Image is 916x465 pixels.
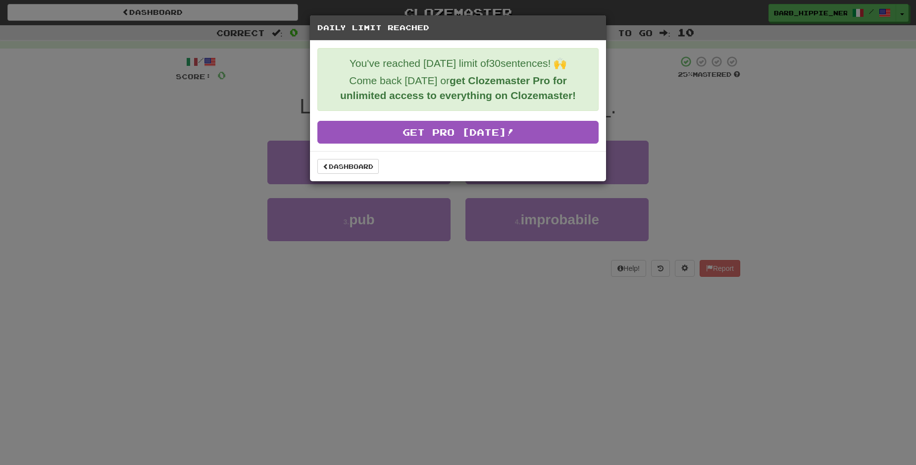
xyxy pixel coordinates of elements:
[325,73,591,103] p: Come back [DATE] or
[317,23,599,33] h5: Daily Limit Reached
[340,75,576,101] strong: get Clozemaster Pro for unlimited access to everything on Clozemaster!
[317,121,599,144] a: Get Pro [DATE]!
[325,56,591,71] p: You've reached [DATE] limit of 30 sentences! 🙌
[317,159,379,174] a: Dashboard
